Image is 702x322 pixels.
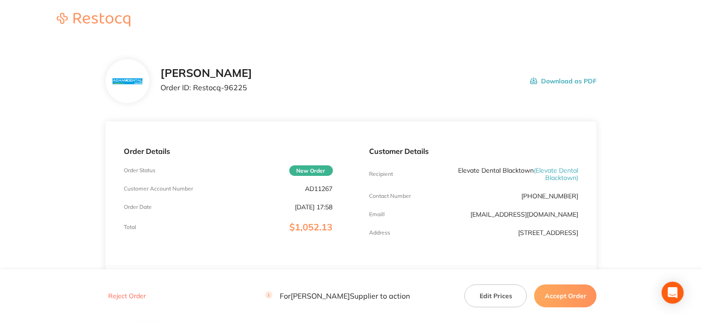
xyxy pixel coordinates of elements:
[662,282,684,304] div: Open Intercom Messenger
[160,67,252,80] h2: [PERSON_NAME]
[48,13,139,27] img: Restocq logo
[370,193,411,199] p: Contact Number
[489,266,528,288] th: Quantity
[370,229,391,236] p: Address
[124,147,333,155] p: Order Details
[160,83,252,92] p: Order ID: Restocq- 96225
[464,284,527,307] button: Edit Prices
[370,171,393,177] p: Recipient
[305,185,333,192] p: AD11267
[289,165,333,176] span: New Order
[534,284,597,307] button: Accept Order
[265,291,410,300] p: For [PERSON_NAME] Supplier to action
[370,147,579,155] p: Customer Details
[439,167,578,181] p: Elevate Dental Blacktown
[124,167,155,174] p: Order Status
[530,67,597,95] button: Download as PDF
[124,224,136,230] p: Total
[351,266,420,288] th: Contract Price Excl. GST
[290,221,333,233] span: $1,052.13
[124,204,152,210] p: Order Date
[528,266,597,288] th: Total
[112,78,142,84] img: N3hiYW42Mg
[105,292,149,300] button: Reject Order
[470,210,578,218] a: [EMAIL_ADDRESS][DOMAIN_NAME]
[518,229,578,236] p: [STREET_ADDRESS]
[48,13,139,28] a: Restocq logo
[370,211,385,218] p: Emaill
[124,186,193,192] p: Customer Account Number
[521,192,578,200] p: [PHONE_NUMBER]
[420,266,489,288] th: RRP Price Excl. GST
[295,203,333,211] p: [DATE] 17:58
[105,266,351,288] th: Item
[534,166,578,182] span: ( Elevate Dental Blacktown )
